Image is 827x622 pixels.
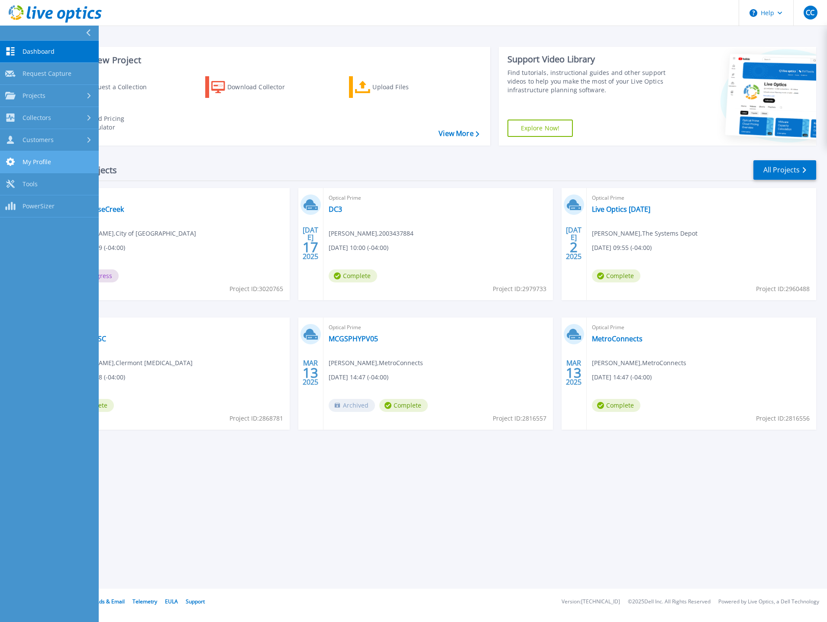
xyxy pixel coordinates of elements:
[65,193,284,203] span: Optical Prime
[23,70,71,78] span: Request Capture
[23,48,55,55] span: Dashboard
[756,414,810,423] span: Project ID: 2816556
[718,599,819,605] li: Powered by Live Optics, a Dell Technology
[205,76,302,98] a: Download Collector
[165,598,178,605] a: EULA
[23,114,51,122] span: Collectors
[61,76,158,98] a: Request a Collection
[65,229,196,238] span: [PERSON_NAME] , City of [GEOGRAPHIC_DATA]
[628,599,711,605] li: © 2025 Dell Inc. All Rights Reserved
[592,323,811,332] span: Optical Prime
[756,284,810,294] span: Project ID: 2960488
[302,357,319,389] div: MAR 2025
[65,323,284,332] span: Optical Prime
[592,373,652,382] span: [DATE] 14:47 (-04:00)
[592,205,650,214] a: Live Optics [DATE]
[592,334,643,343] a: MetroConnects
[372,78,442,96] div: Upload Files
[229,414,283,423] span: Project ID: 2868781
[65,334,106,343] a: Clermont SC
[592,243,652,253] span: [DATE] 09:55 (-04:00)
[329,399,375,412] span: Archived
[65,358,193,368] span: [PERSON_NAME] , Clermont [MEDICAL_DATA]
[493,414,546,423] span: Project ID: 2816557
[23,202,55,210] span: PowerSizer
[303,369,318,376] span: 13
[85,114,154,132] div: Cloud Pricing Calculator
[303,243,318,251] span: 17
[229,284,283,294] span: Project ID: 3020765
[227,78,297,96] div: Download Collector
[329,334,378,343] a: MCGSPHYPV05
[507,120,573,137] a: Explore Now!
[592,193,811,203] span: Optical Prime
[23,92,45,100] span: Projects
[329,243,388,253] span: [DATE] 10:00 (-04:00)
[379,399,428,412] span: Complete
[329,229,413,238] span: [PERSON_NAME] , 2003437884
[439,130,479,138] a: View More
[592,269,640,282] span: Complete
[23,136,54,144] span: Customers
[86,78,155,96] div: Request a Collection
[349,76,446,98] a: Upload Files
[562,599,620,605] li: Version: [TECHNICAL_ID]
[65,205,124,214] a: CityofGooseCreek
[493,284,546,294] span: Project ID: 2979733
[329,269,377,282] span: Complete
[329,205,342,214] a: DC3
[23,158,51,166] span: My Profile
[570,243,578,251] span: 2
[329,373,388,382] span: [DATE] 14:47 (-04:00)
[329,358,423,368] span: [PERSON_NAME] , MetroConnects
[507,68,669,94] div: Find tutorials, instructional guides and other support videos to help you make the most of your L...
[23,180,38,188] span: Tools
[565,227,582,259] div: [DATE] 2025
[132,598,157,605] a: Telemetry
[753,160,816,180] a: All Projects
[592,229,698,238] span: [PERSON_NAME] , The Systems Depot
[186,598,205,605] a: Support
[61,55,479,65] h3: Start a New Project
[565,357,582,389] div: MAR 2025
[592,358,686,368] span: [PERSON_NAME] , MetroConnects
[806,9,814,16] span: CC
[329,323,548,332] span: Optical Prime
[566,369,581,376] span: 13
[507,54,669,65] div: Support Video Library
[592,399,640,412] span: Complete
[329,193,548,203] span: Optical Prime
[96,598,125,605] a: Ads & Email
[302,227,319,259] div: [DATE] 2025
[61,112,158,134] a: Cloud Pricing Calculator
